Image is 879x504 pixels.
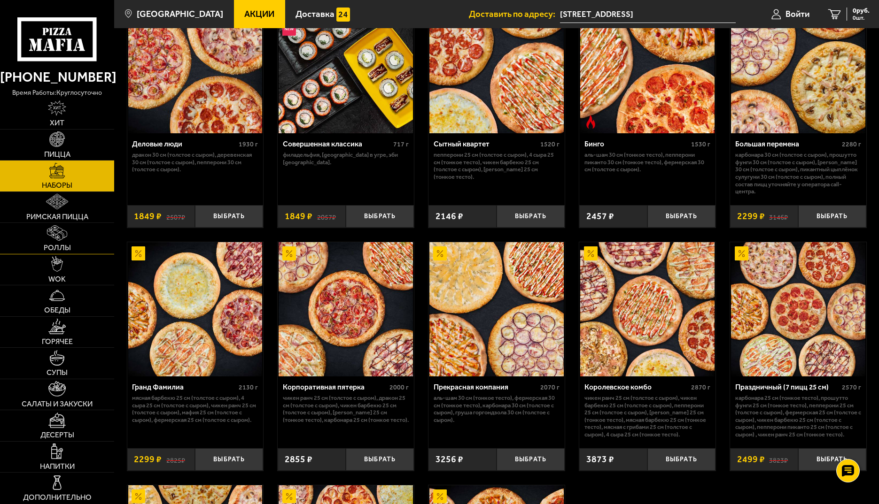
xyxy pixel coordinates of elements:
div: Праздничный (7 пицц 25 см) [735,383,840,392]
span: Обеды [44,306,70,314]
span: 2870 г [691,383,710,391]
button: Выбрать [647,448,716,471]
img: Акционный [433,246,447,260]
button: Выбрать [195,205,263,228]
img: Акционный [584,246,598,260]
span: 1530 г [691,140,710,148]
a: АкционныйПрекрасная компания [428,242,565,376]
span: Супы [47,369,68,376]
p: Пепперони 25 см (толстое с сыром), 4 сыра 25 см (тонкое тесто), Чикен Барбекю 25 см (толстое с сы... [434,151,560,180]
span: Дополнительно [23,494,92,501]
div: Корпоративная пятерка [283,383,387,392]
div: Совершенная классика [283,140,391,149]
span: Салаты и закуски [22,400,93,408]
div: Гранд Фамилиа [132,383,236,392]
s: 3146 ₽ [769,212,788,221]
span: 2855 ₽ [285,455,312,464]
p: Дракон 30 см (толстое с сыром), Деревенская 30 см (толстое с сыром), Пепперони 30 см (толстое с с... [132,151,258,173]
img: Акционный [735,246,748,260]
span: 2146 ₽ [436,212,463,221]
p: Аль-Шам 30 см (тонкое тесто), Пепперони Пиканто 30 см (тонкое тесто), Фермерская 30 см (толстое с... [584,151,710,173]
span: Доставка [296,10,334,19]
button: Выбрать [647,205,716,228]
span: WOK [48,275,66,283]
span: 2070 г [540,383,560,391]
img: Акционный [433,489,447,503]
img: Праздничный (7 пицц 25 см) [731,242,865,376]
img: Акционный [282,246,296,260]
p: Мясная Барбекю 25 см (толстое с сыром), 4 сыра 25 см (толстое с сыром), Чикен Ранч 25 см (толстое... [132,394,258,423]
span: Войти [786,10,809,19]
span: 2130 г [239,383,258,391]
span: Акции [244,10,274,19]
img: Гранд Фамилиа [128,242,263,376]
span: Десерты [40,431,74,439]
div: Сытный квартет [434,140,538,149]
button: Выбрать [346,448,414,471]
span: 0 шт. [853,15,870,21]
span: 2499 ₽ [737,455,765,464]
p: Аль-Шам 30 см (тонкое тесто), Фермерская 30 см (тонкое тесто), Карбонара 30 см (толстое с сыром),... [434,394,560,423]
span: 3256 ₽ [436,455,463,464]
span: Пицца [44,151,70,158]
a: АкционныйПраздничный (7 пицц 25 см) [730,242,866,376]
span: 2299 ₽ [737,212,765,221]
button: Выбрать [497,448,565,471]
span: 717 г [393,140,409,148]
img: Новинка [282,22,296,36]
img: Акционный [132,489,145,503]
span: 1520 г [540,140,560,148]
p: Филадельфия, [GEOGRAPHIC_DATA] в угре, Эби [GEOGRAPHIC_DATA]. [283,151,409,166]
span: 1849 ₽ [134,212,162,221]
img: Прекрасная компания [429,242,564,376]
span: Наборы [42,182,72,189]
div: Бинго [584,140,689,149]
input: Ваш адрес доставки [560,6,736,23]
img: Акционный [132,246,145,260]
span: 2000 г [389,383,409,391]
span: 2280 г [842,140,861,148]
img: Корпоративная пятерка [279,242,413,376]
a: АкционныйКорпоративная пятерка [278,242,414,376]
span: 3873 ₽ [586,455,614,464]
span: Роллы [44,244,71,252]
p: Карбонара 30 см (толстое с сыром), Прошутто Фунги 30 см (толстое с сыром), [PERSON_NAME] 30 см (т... [735,151,861,195]
span: 1849 ₽ [285,212,312,221]
img: Королевское комбо [580,242,715,376]
span: Доставить по адресу: [469,10,560,19]
p: Карбонара 25 см (тонкое тесто), Прошутто Фунги 25 см (тонкое тесто), Пепперони 25 см (толстое с с... [735,394,861,438]
span: 2457 ₽ [586,212,614,221]
s: 2507 ₽ [166,212,185,221]
s: 3823 ₽ [769,455,788,464]
a: АкционныйКоролевское комбо [579,242,716,376]
a: АкционныйГранд Фамилиа [127,242,264,376]
s: 2825 ₽ [166,455,185,464]
p: Чикен Ранч 25 см (толстое с сыром), Чикен Барбекю 25 см (толстое с сыром), Пепперони 25 см (толст... [584,394,710,438]
p: Чикен Ранч 25 см (толстое с сыром), Дракон 25 см (толстое с сыром), Чикен Барбекю 25 см (толстое ... [283,394,409,423]
span: Горячее [42,338,73,345]
div: Прекрасная компания [434,383,538,392]
img: Острое блюдо [584,115,598,129]
span: 2299 ₽ [134,455,162,464]
img: Акционный [282,489,296,503]
button: Выбрать [798,205,866,228]
s: 2057 ₽ [317,212,336,221]
div: Большая перемена [735,140,840,149]
button: Выбрать [346,205,414,228]
span: Римская пицца [26,213,88,221]
span: Пулковское шоссе, 40к4 [560,6,736,23]
button: Выбрать [195,448,263,471]
span: Хит [50,119,64,127]
img: 15daf4d41897b9f0e9f617042186c801.svg [336,8,350,21]
div: Королевское комбо [584,383,689,392]
span: [GEOGRAPHIC_DATA] [137,10,223,19]
span: 2570 г [842,383,861,391]
button: Выбрать [798,448,866,471]
div: Деловые люди [132,140,236,149]
span: 1930 г [239,140,258,148]
span: Напитки [40,463,75,470]
span: 0 руб. [853,8,870,14]
button: Выбрать [497,205,565,228]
